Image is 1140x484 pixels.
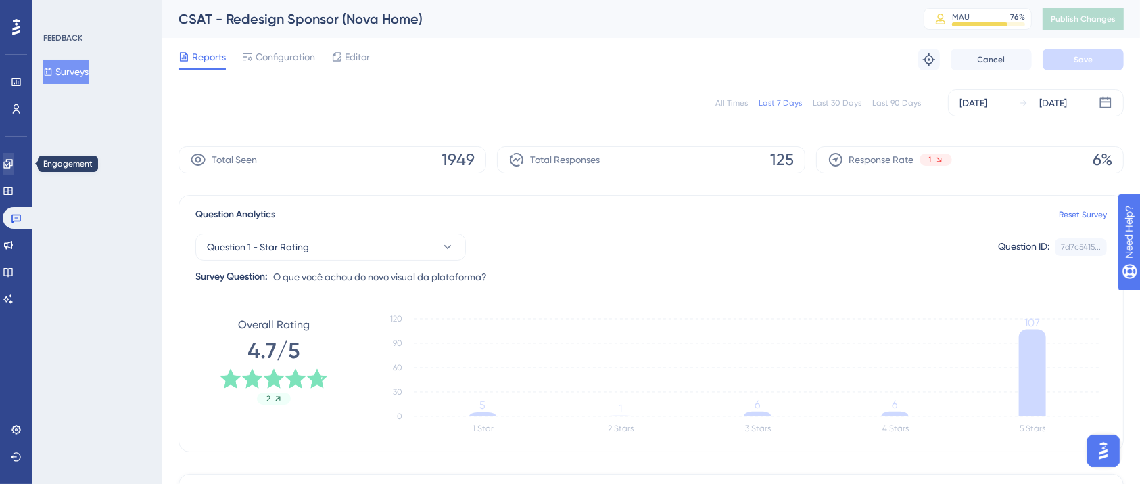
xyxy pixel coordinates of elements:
[770,149,794,171] span: 125
[813,97,861,108] div: Last 30 Days
[195,206,275,223] span: Question Analytics
[195,269,268,285] div: Survey Question:
[755,398,760,411] tspan: 6
[1051,14,1116,24] span: Publish Changes
[393,387,402,397] tspan: 30
[872,97,921,108] div: Last 90 Days
[1074,54,1093,65] span: Save
[530,152,600,168] span: Total Responses
[959,95,987,111] div: [DATE]
[179,9,890,28] div: CSAT - Redesign Sponsor (Nova Home)
[1043,8,1124,30] button: Publish Changes
[849,152,914,168] span: Response Rate
[1093,149,1112,171] span: 6%
[345,49,370,65] span: Editor
[43,60,89,84] button: Surveys
[43,32,82,43] div: FEEDBACK
[390,314,402,324] tspan: 120
[1061,242,1101,252] div: 7d7c5415...
[266,393,270,404] span: 2
[951,49,1032,70] button: Cancel
[192,49,226,65] span: Reports
[715,97,748,108] div: All Times
[32,3,85,20] span: Need Help?
[393,338,402,348] tspan: 90
[442,149,475,171] span: 1949
[619,402,622,415] tspan: 1
[1024,316,1040,329] tspan: 107
[1083,431,1124,471] iframe: UserGuiding AI Assistant Launcher
[978,54,1005,65] span: Cancel
[1010,12,1025,22] div: 76 %
[929,154,932,165] span: 1
[473,424,494,433] text: 1 Star
[1020,424,1045,433] text: 5 Stars
[393,363,402,372] tspan: 60
[1039,95,1067,111] div: [DATE]
[195,234,466,261] button: Question 1 - Star Rating
[480,399,486,412] tspan: 5
[238,317,310,333] span: Overall Rating
[273,269,487,285] span: O que você achou do novo visual da plataforma?
[212,152,257,168] span: Total Seen
[608,424,634,433] text: 2 Stars
[745,424,771,433] text: 3 Stars
[952,12,970,22] div: MAU
[256,49,315,65] span: Configuration
[1059,209,1107,220] a: Reset Survey
[759,97,802,108] div: Last 7 Days
[397,412,402,421] tspan: 0
[207,239,309,255] span: Question 1 - Star Rating
[893,398,898,411] tspan: 6
[1043,49,1124,70] button: Save
[248,336,300,366] span: 4.7/5
[998,238,1049,256] div: Question ID:
[882,424,909,433] text: 4 Stars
